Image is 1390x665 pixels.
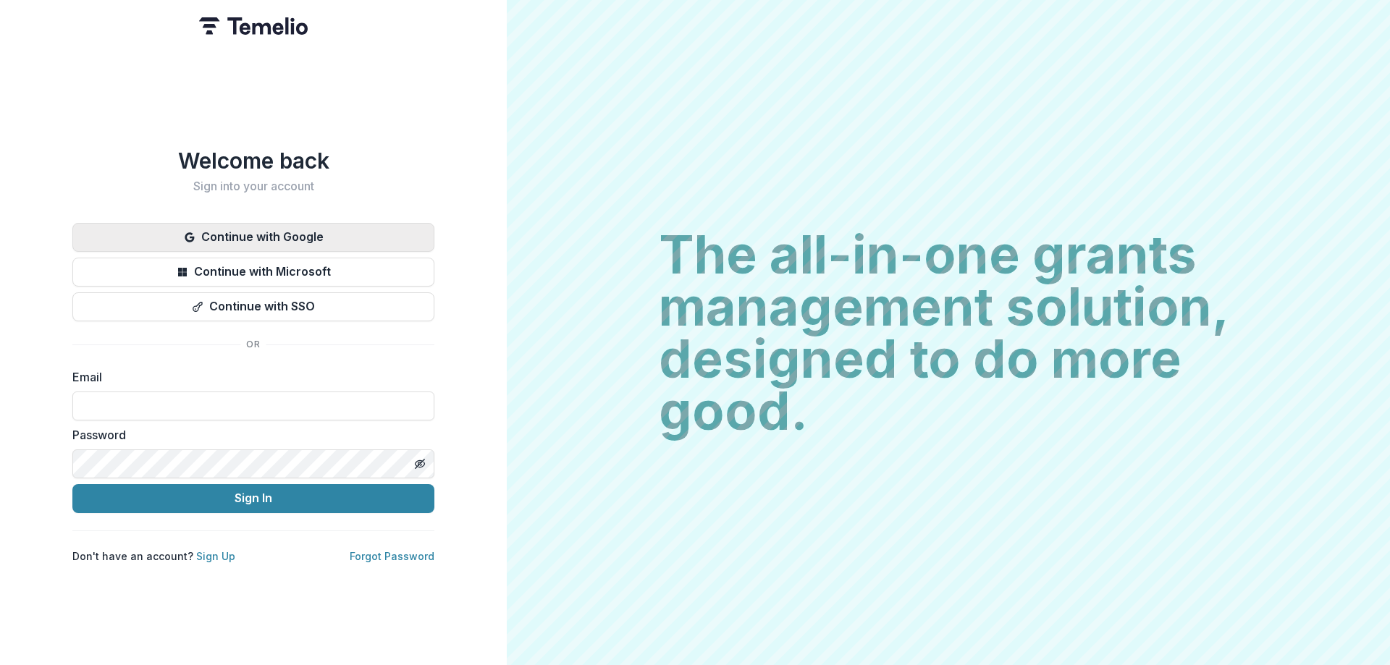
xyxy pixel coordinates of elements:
a: Forgot Password [350,550,434,562]
img: Temelio [199,17,308,35]
button: Sign In [72,484,434,513]
a: Sign Up [196,550,235,562]
button: Toggle password visibility [408,452,431,475]
label: Email [72,368,426,386]
button: Continue with Google [72,223,434,252]
h2: Sign into your account [72,179,434,193]
p: Don't have an account? [72,548,235,564]
h1: Welcome back [72,148,434,174]
button: Continue with SSO [72,292,434,321]
label: Password [72,426,426,444]
button: Continue with Microsoft [72,258,434,287]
